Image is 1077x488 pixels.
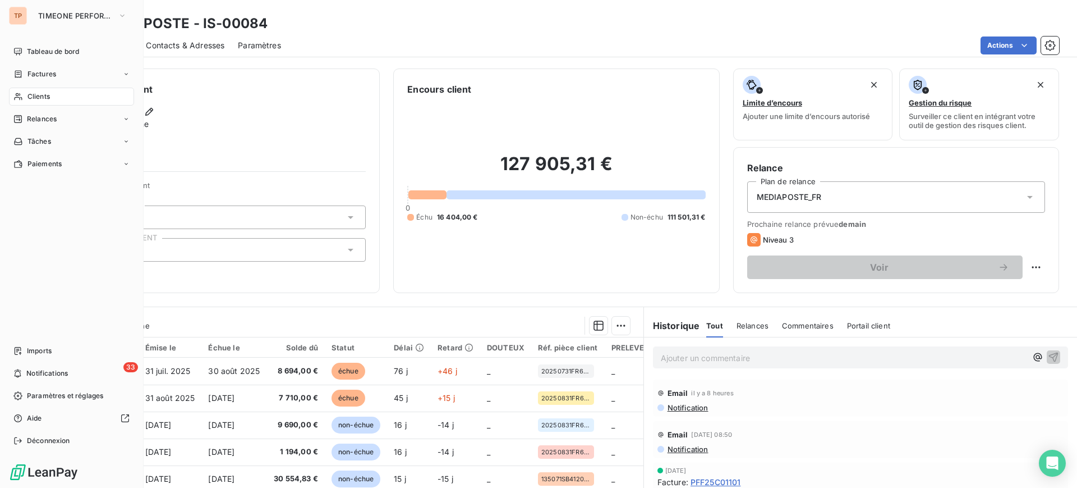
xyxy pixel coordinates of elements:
[611,393,615,403] span: _
[487,343,524,352] div: DOUTEUX
[909,98,972,107] span: Gestion du risque
[541,368,591,375] span: 20250731FR66109
[487,474,490,484] span: _
[26,368,68,378] span: Notifications
[208,343,260,352] div: Échue le
[332,471,380,487] span: non-échue
[208,393,234,403] span: [DATE]
[782,321,834,330] span: Commentaires
[611,474,615,484] span: _
[763,235,794,244] span: Niveau 3
[146,40,224,51] span: Contacts & Adresses
[438,393,455,403] span: +15 j
[332,390,365,407] span: échue
[611,420,615,430] span: _
[438,420,454,430] span: -14 j
[538,343,598,352] div: Réf. pièce client
[27,47,79,57] span: Tableau de bord
[38,11,113,20] span: TIMEONE PERFORMANCE
[145,420,172,430] span: [DATE]
[208,420,234,430] span: [DATE]
[757,191,822,203] span: MEDIAPOSTE_FR
[487,393,490,403] span: _
[666,403,708,412] span: Notification
[273,446,318,458] span: 1 194,00 €
[145,447,172,457] span: [DATE]
[273,419,318,431] span: 9 690,00 €
[394,393,408,403] span: 45 j
[208,474,234,484] span: [DATE]
[68,83,366,96] h6: Informations client
[27,92,50,102] span: Clients
[747,220,1045,229] span: Prochaine relance prévue
[691,431,732,438] span: [DATE] 08:50
[332,417,380,434] span: non-échue
[123,362,138,372] span: 33
[273,393,318,404] span: 7 710,00 €
[394,343,424,352] div: Délai
[9,463,79,481] img: Logo LeanPay
[145,366,191,376] span: 31 juil. 2025
[668,430,688,439] span: Email
[691,476,741,488] span: PFF25C01101
[668,389,688,398] span: Email
[27,69,56,79] span: Factures
[27,436,70,446] span: Déconnexion
[9,7,27,25] div: TP
[394,474,406,484] span: 15 j
[611,366,615,376] span: _
[145,474,172,484] span: [DATE]
[737,321,768,330] span: Relances
[27,114,57,124] span: Relances
[644,319,700,332] h6: Historique
[487,420,490,430] span: _
[981,37,1037,54] button: Actions
[438,343,473,352] div: Retard
[666,445,708,454] span: Notification
[611,343,667,352] div: PRELEVEMENT
[406,203,410,212] span: 0
[839,220,866,229] span: demain
[9,409,134,427] a: Aide
[208,366,260,376] span: 30 août 2025
[630,212,663,222] span: Non-échu
[145,343,195,352] div: Émise le
[657,476,688,488] span: Facture :
[691,390,733,396] span: il y a 8 heures
[541,422,591,428] span: 20250831FR66246
[761,263,998,272] span: Voir
[438,366,457,376] span: +46 j
[27,413,42,423] span: Aide
[273,343,318,352] div: Solde dû
[27,346,52,356] span: Imports
[394,447,407,457] span: 16 j
[273,366,318,377] span: 8 694,00 €
[407,153,705,186] h2: 127 905,31 €
[1039,450,1066,477] div: Open Intercom Messenger
[665,467,687,474] span: [DATE]
[416,212,432,222] span: Échu
[394,420,407,430] span: 16 j
[438,447,454,457] span: -14 j
[332,343,380,352] div: Statut
[438,474,453,484] span: -15 j
[706,321,723,330] span: Tout
[541,476,591,482] span: 135071SB4120345
[668,212,706,222] span: 111 501,31 €
[747,256,1023,279] button: Voir
[437,212,478,222] span: 16 404,00 €
[407,83,471,96] h6: Encours client
[90,181,366,197] span: Propriétés Client
[332,363,365,380] span: échue
[747,161,1045,175] h6: Relance
[394,366,408,376] span: 76 j
[743,98,802,107] span: Limite d’encours
[743,112,870,121] span: Ajouter une limite d’encours autorisé
[487,447,490,457] span: _
[27,159,62,169] span: Paiements
[99,13,268,34] h3: MEDIAPOSTE - IS-00084
[909,112,1050,130] span: Surveiller ce client en intégrant votre outil de gestion des risques client.
[733,69,893,140] button: Limite d’encoursAjouter une limite d’encours autorisé
[541,395,591,402] span: 20250831FR66188
[611,447,615,457] span: _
